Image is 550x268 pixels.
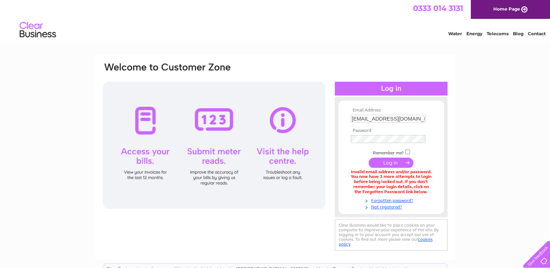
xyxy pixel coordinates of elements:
a: Forgotten password? [351,196,433,203]
div: Clear Business is a trading name of Verastar Limited (registered in [GEOGRAPHIC_DATA] No. 3667643... [104,4,447,35]
a: 0333 014 3131 [413,4,463,13]
img: logo.png [19,19,56,41]
a: Energy [466,31,482,36]
a: Contact [528,31,546,36]
a: Telecoms [487,31,509,36]
div: Clear Business would like to place cookies on your computer to improve your experience of the sit... [335,219,447,251]
a: Water [448,31,462,36]
div: Invalid email address and/or password. You now have 3 more attempts to login before being locked ... [351,170,431,195]
td: Remember me? [349,149,433,156]
a: Blog [513,31,523,36]
input: Submit [369,158,413,168]
a: Not registered? [351,203,433,210]
a: cookies policy [339,237,433,247]
th: Email Address: [349,108,433,113]
th: Password: [349,128,433,133]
